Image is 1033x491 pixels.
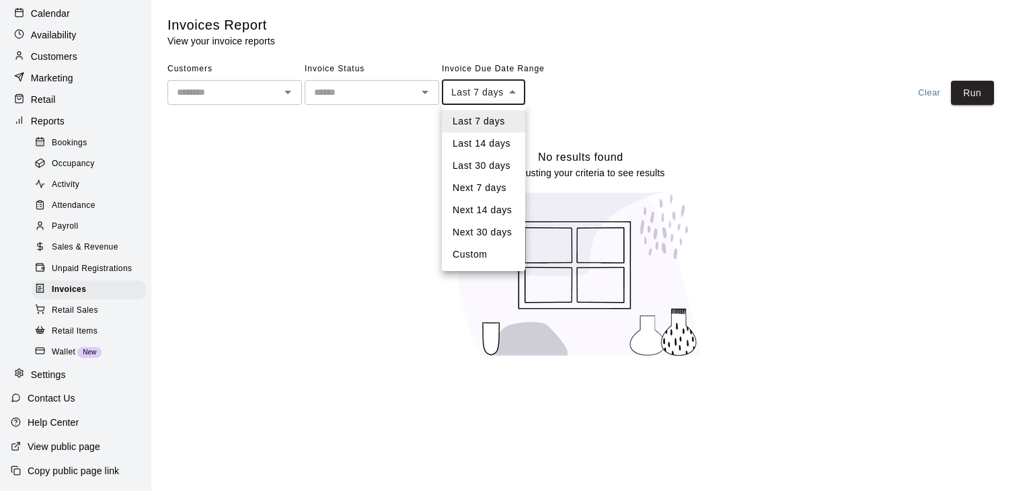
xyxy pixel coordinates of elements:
[442,177,525,199] li: Next 7 days
[442,155,525,177] li: Last 30 days
[442,133,525,155] li: Last 14 days
[442,243,525,266] li: Custom
[442,110,525,133] li: Last 7 days
[442,221,525,243] li: Next 30 days
[442,199,525,221] li: Next 14 days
